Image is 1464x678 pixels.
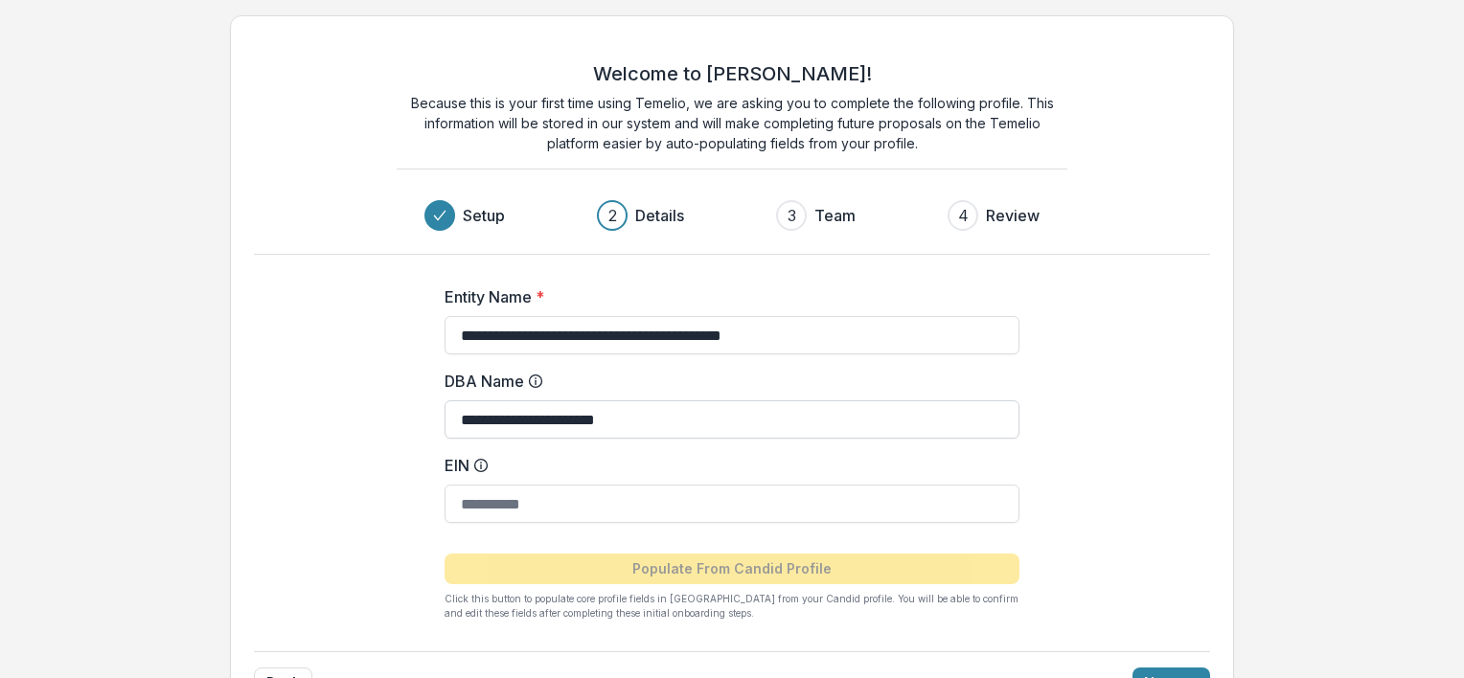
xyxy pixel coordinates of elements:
[593,62,872,85] h2: Welcome to [PERSON_NAME]!
[788,204,796,227] div: 3
[445,370,1008,393] label: DBA Name
[814,204,856,227] h3: Team
[445,554,1019,584] button: Populate From Candid Profile
[958,204,969,227] div: 4
[463,204,505,227] h3: Setup
[445,285,1008,308] label: Entity Name
[445,592,1019,621] p: Click this button to populate core profile fields in [GEOGRAPHIC_DATA] from your Candid profile. ...
[424,200,1040,231] div: Progress
[445,454,1008,477] label: EIN
[397,93,1067,153] p: Because this is your first time using Temelio, we are asking you to complete the following profil...
[608,204,617,227] div: 2
[635,204,684,227] h3: Details
[986,204,1040,227] h3: Review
